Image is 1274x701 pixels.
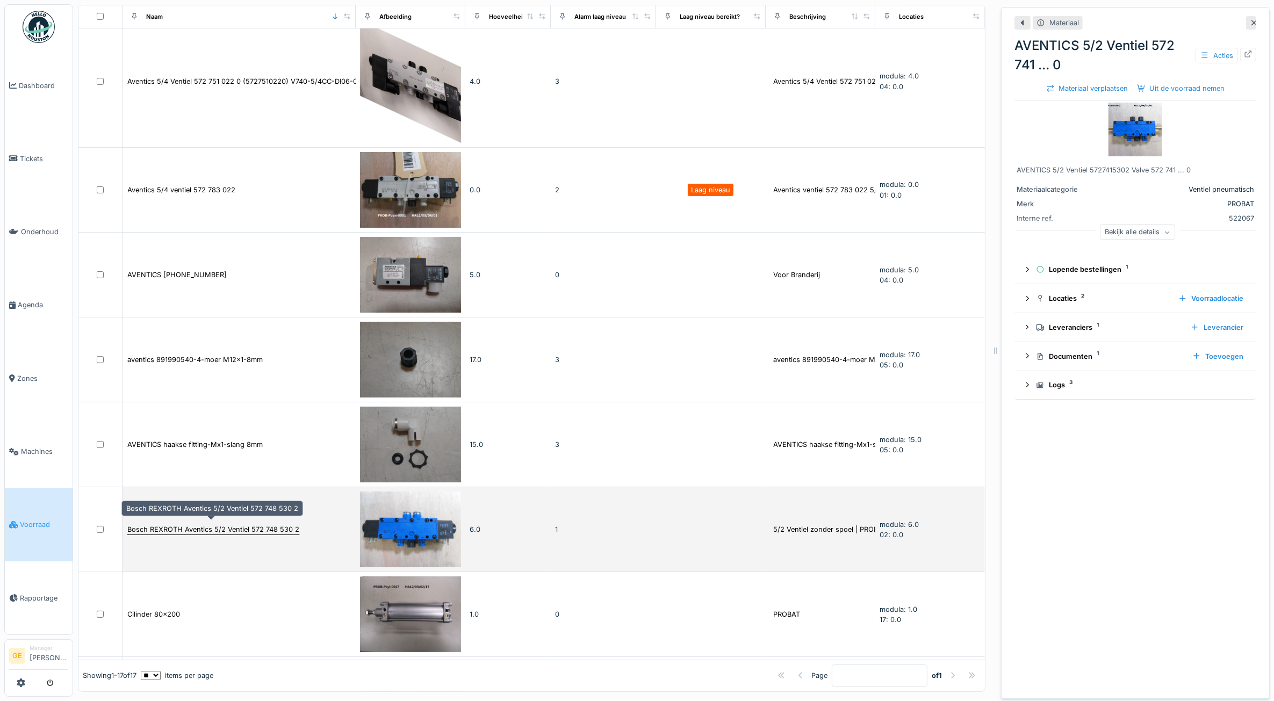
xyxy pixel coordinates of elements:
div: Logs [1036,380,1243,390]
div: aventics 891990540-4-moer M12x1-8mm [127,355,263,365]
span: Rapportage [20,593,68,603]
div: Laag niveau bereikt? [680,12,740,21]
a: Tickets [5,122,73,195]
div: aventics 891990540-4-moer M12x1-8mm | PROBAT [773,355,942,365]
div: Beschrijving [789,12,826,21]
span: modula: 17.0 [880,351,920,359]
div: 4.0 [470,76,546,86]
div: Bosch REXROTH Aventics 5/2 Ventiel 572 748 530 2 [127,524,299,534]
div: 3 [555,355,652,365]
div: 6.0 [470,524,546,534]
img: Bosch REXROTH Aventics 5/2 Ventiel 572 748 530 2 [360,492,461,567]
span: modula: 4.0 [880,72,919,80]
div: 522067 [1102,213,1254,223]
span: 17: 0.0 [880,616,901,624]
span: 04: 0.0 [880,83,903,91]
div: AVENTICS haakse fitting-Mx1-slang 8mm | PROBAT ... [773,439,951,450]
div: AVENTICS haakse fitting-Mx1-slang 8mm [127,439,263,450]
div: Cilinder 80x200 [127,609,180,619]
span: Voorraad [20,519,68,530]
div: Bosch REXROTH Aventics 5/2 Ventiel 572 748 530 2 [121,501,303,516]
span: modula: 6.0 [880,521,919,529]
summary: Locaties2Voorraadlocatie [1019,288,1252,308]
div: Laag niveau [691,185,730,195]
div: Voor Branderij [773,270,820,280]
div: PROBAT [1102,199,1254,209]
div: Showing 1 - 17 of 17 [83,670,136,681]
img: Badge_color-CXgf-gQk.svg [23,11,55,43]
div: 5/2 Ventiel zonder spoel | PROBAT Bosch REXROT... [773,524,945,534]
div: items per page [141,670,213,681]
li: GE [9,648,25,664]
a: Zones [5,342,73,415]
span: 01: 0.0 [880,191,902,199]
span: 05: 0.0 [880,446,903,454]
div: 0 [555,609,652,619]
img: AVENTICS 5/2 Ventiel 572 741 ... 0 [1109,103,1162,156]
div: 5.0 [470,270,546,280]
div: AVENTICS 5/2 Ventiel 5727415302 Valve 572 741 ... 0 [1017,165,1254,175]
span: 05: 0.0 [880,361,903,369]
span: 02: 0.0 [880,531,903,539]
img: aventics 891990540-4-moer M12x1-8mm [360,322,461,398]
span: modula: 1.0 [880,605,917,613]
img: AVENTICS 577 715 0220 [360,237,461,313]
div: Aventics ventiel 572 783 022 5/4 ventiel voo... [773,185,925,195]
a: Onderhoud [5,196,73,269]
span: Machines [21,446,68,457]
div: 15.0 [470,439,546,450]
div: Alarm laag niveau [574,12,626,21]
div: Lopende bestellingen [1036,264,1243,274]
div: AVENTICS 5/2 Ventiel 572 741 ... 0 [1014,36,1256,75]
a: Agenda [5,269,73,342]
div: Locaties [1036,293,1170,303]
div: Materiaal verplaatsen [1042,81,1133,96]
div: Voorraadlocatie [1174,291,1248,306]
div: 1 [555,524,652,534]
summary: Documenten1Toevoegen [1019,346,1252,366]
span: 04: 0.0 [880,276,903,284]
div: Locaties [899,12,924,21]
span: Onderhoud [21,227,68,237]
summary: Lopende bestellingen1 [1019,259,1252,279]
li: [PERSON_NAME] [30,644,68,667]
span: Agenda [18,300,68,310]
div: Materiaal [1049,18,1079,28]
span: modula: 0.0 [880,180,919,189]
a: Dashboard [5,49,73,122]
img: Aventics 5/4 ventiel 572 783 022 [360,152,461,228]
summary: Leveranciers1Leverancier [1019,317,1252,337]
div: 0.0 [470,185,546,195]
div: Leveranciers [1036,322,1182,333]
a: Voorraad [5,488,73,561]
div: Hoeveelheid [489,12,527,21]
span: modula: 15.0 [880,436,922,444]
div: Merk [1017,199,1097,209]
div: 0 [555,270,652,280]
span: Zones [17,373,68,384]
div: Page [811,670,827,681]
a: Rapportage [5,561,73,634]
div: Leverancier [1186,320,1248,335]
div: AVENTICS [PHONE_NUMBER] [127,270,227,280]
div: Naam [146,12,163,21]
div: Afbeelding [379,12,412,21]
img: AVENTICS haakse fitting-Mx1-slang 8mm [360,407,461,482]
div: Aventics 5/4 Ventiel 572 751 022 0 (5727510220)... [773,76,941,86]
div: 17.0 [470,355,546,365]
a: GE Manager[PERSON_NAME] [9,644,68,670]
div: Aventics 5/4 ventiel 572 783 022 [127,185,235,195]
img: Aventics 5/4 Ventiel 572 751 022 0 (5727510220) V740-5/4CC-DI06-024DC-07 [360,20,461,143]
div: Manager [30,644,68,652]
div: Materiaalcategorie [1017,184,1097,194]
div: PROBAT [773,609,800,619]
div: Ventiel pneumatisch [1102,184,1254,194]
summary: Logs3 [1019,375,1252,395]
div: Documenten [1036,351,1184,362]
span: Dashboard [19,81,68,91]
strong: of 1 [932,670,942,681]
div: 2 [555,185,652,195]
div: 3 [555,439,652,450]
div: Aventics 5/4 Ventiel 572 751 022 0 (5727510220) V740-5/4CC-DI06-024DC-07 [127,76,387,86]
div: Interne ref. [1017,213,1097,223]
